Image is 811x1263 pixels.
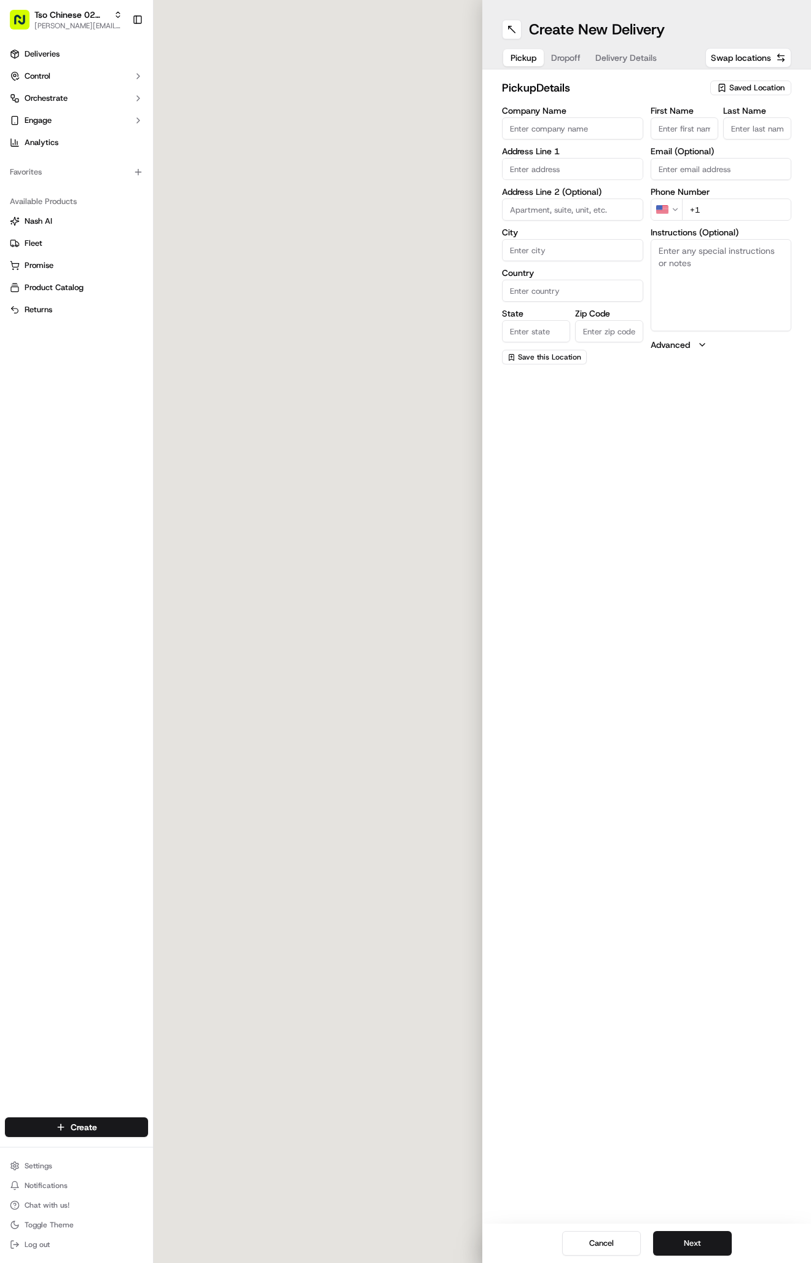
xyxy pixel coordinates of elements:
[25,216,52,227] span: Nash AI
[502,199,643,221] input: Apartment, suite, unit, etc.
[10,216,143,227] a: Nash AI
[651,187,792,196] label: Phone Number
[5,66,148,86] button: Control
[511,52,536,64] span: Pickup
[25,71,50,82] span: Control
[651,339,690,351] label: Advanced
[651,228,792,237] label: Instructions (Optional)
[71,1121,97,1133] span: Create
[25,282,84,293] span: Product Catalog
[5,1117,148,1137] button: Create
[5,1236,148,1253] button: Log out
[5,211,148,231] button: Nash AI
[562,1231,641,1256] button: Cancel
[502,187,643,196] label: Address Line 2 (Optional)
[25,1220,74,1230] span: Toggle Theme
[651,106,719,115] label: First Name
[5,234,148,253] button: Fleet
[651,339,792,351] button: Advanced
[502,117,643,140] input: Enter company name
[5,5,127,34] button: Tso Chinese 02 Arbor[PERSON_NAME][EMAIL_ADDRESS][DOMAIN_NAME]
[711,52,771,64] span: Swap locations
[25,260,53,271] span: Promise
[502,239,643,261] input: Enter city
[502,350,587,364] button: Save this Location
[25,238,42,249] span: Fleet
[502,106,643,115] label: Company Name
[5,1197,148,1214] button: Chat with us!
[5,44,148,64] a: Deliveries
[25,93,68,104] span: Orchestrate
[575,320,643,342] input: Enter zip code
[502,269,643,277] label: Country
[5,300,148,320] button: Returns
[25,1200,69,1210] span: Chat with us!
[25,1161,52,1171] span: Settings
[5,111,148,130] button: Engage
[5,278,148,297] button: Product Catalog
[723,106,791,115] label: Last Name
[518,352,581,362] span: Save this Location
[723,117,791,140] input: Enter last name
[651,147,792,155] label: Email (Optional)
[10,304,143,315] a: Returns
[10,282,143,293] a: Product Catalog
[25,1240,50,1249] span: Log out
[10,260,143,271] a: Promise
[575,309,643,318] label: Zip Code
[34,9,109,21] button: Tso Chinese 02 Arbor
[34,21,122,31] button: [PERSON_NAME][EMAIL_ADDRESS][DOMAIN_NAME]
[5,192,148,211] div: Available Products
[25,115,52,126] span: Engage
[5,256,148,275] button: Promise
[5,133,148,152] a: Analytics
[502,280,643,302] input: Enter country
[710,79,791,96] button: Saved Location
[25,1181,68,1190] span: Notifications
[502,228,643,237] label: City
[729,82,785,93] span: Saved Location
[529,20,665,39] h1: Create New Delivery
[502,79,703,96] h2: pickup Details
[651,117,719,140] input: Enter first name
[653,1231,732,1256] button: Next
[10,238,143,249] a: Fleet
[651,158,792,180] input: Enter email address
[5,162,148,182] div: Favorites
[705,48,791,68] button: Swap locations
[595,52,657,64] span: Delivery Details
[25,304,52,315] span: Returns
[25,49,60,60] span: Deliveries
[25,137,58,148] span: Analytics
[5,1216,148,1233] button: Toggle Theme
[502,147,643,155] label: Address Line 1
[551,52,581,64] span: Dropoff
[502,320,570,342] input: Enter state
[682,199,792,221] input: Enter phone number
[502,309,570,318] label: State
[5,89,148,108] button: Orchestrate
[502,158,643,180] input: Enter address
[5,1177,148,1194] button: Notifications
[5,1157,148,1174] button: Settings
